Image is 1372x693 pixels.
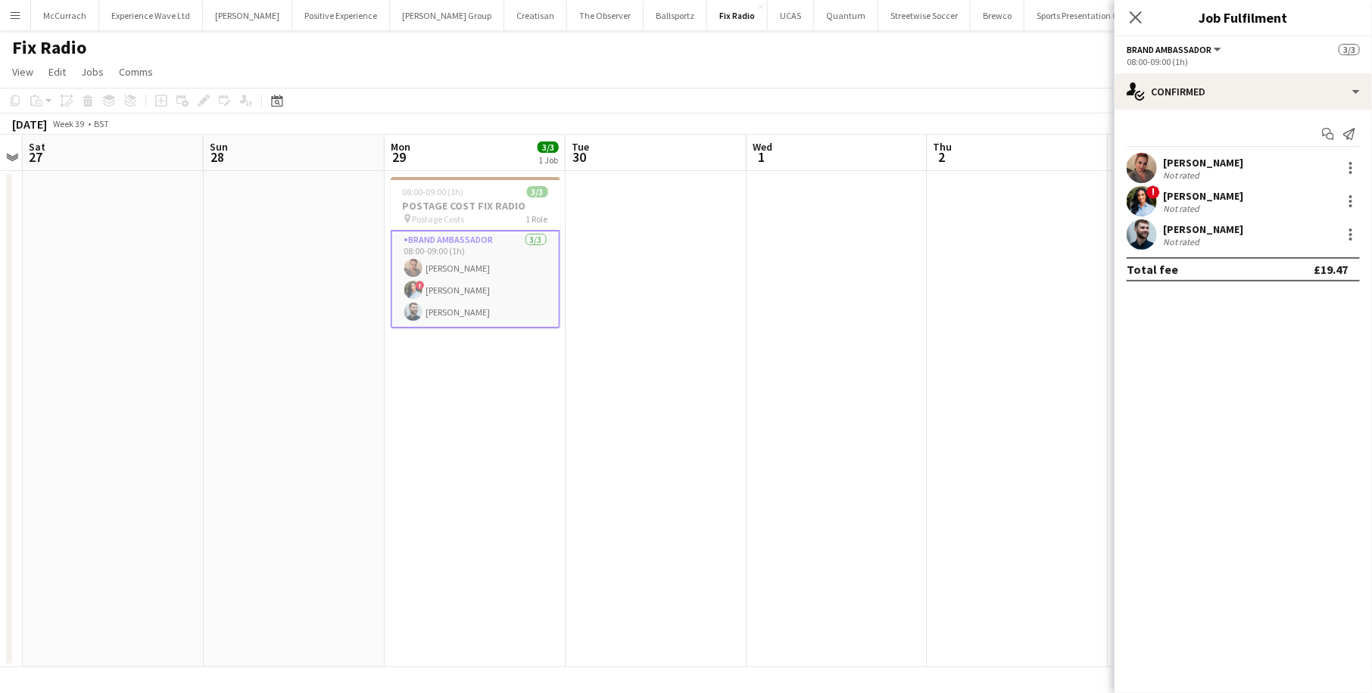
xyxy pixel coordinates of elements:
[1024,1,1135,30] button: Sports Presentation Co
[94,118,109,129] div: BST
[416,281,425,290] span: !
[210,140,228,154] span: Sun
[388,148,410,166] span: 29
[391,199,560,213] h3: POSTAGE COST FIX RADIO
[1115,8,1372,27] h3: Job Fulfilment
[391,140,410,154] span: Mon
[390,1,504,30] button: [PERSON_NAME] Group
[931,148,953,166] span: 2
[1163,169,1202,181] div: Not rated
[971,1,1024,30] button: Brewco
[391,177,560,328] app-job-card: 08:00-09:00 (1h)3/3POSTAGE COST FIX RADIO Postage Costs1 RoleBrand Ambassador3/308:00-09:00 (1h)[...
[413,213,465,225] span: Postage Costs
[292,1,390,30] button: Positive Experience
[1163,203,1202,214] div: Not rated
[1163,156,1243,169] div: [PERSON_NAME]
[75,62,110,82] a: Jobs
[6,62,39,82] a: View
[814,1,878,30] button: Quantum
[12,117,47,132] div: [DATE]
[113,62,159,82] a: Comms
[12,36,86,59] h1: Fix Radio
[526,213,548,225] span: 1 Role
[569,148,589,166] span: 30
[1339,44,1360,55] span: 3/3
[391,230,560,328] app-card-role: Brand Ambassador3/308:00-09:00 (1h)[PERSON_NAME]![PERSON_NAME][PERSON_NAME]
[48,65,66,79] span: Edit
[403,186,464,197] span: 08:00-09:00 (1h)
[572,140,589,154] span: Tue
[644,1,707,30] button: Ballsportz
[1115,73,1372,110] div: Confirmed
[753,140,772,154] span: Wed
[504,1,567,30] button: Creatisan
[538,141,559,153] span: 3/3
[1163,189,1243,203] div: [PERSON_NAME]
[81,65,104,79] span: Jobs
[768,1,814,30] button: UCAS
[207,148,228,166] span: 28
[934,140,953,154] span: Thu
[99,1,203,30] button: Experience Wave Ltd
[750,148,772,166] span: 1
[29,140,45,154] span: Sat
[50,118,88,129] span: Week 39
[1127,44,1211,55] span: Brand Ambassador
[1314,262,1348,277] div: £19.47
[27,148,45,166] span: 27
[707,1,768,30] button: Fix Radio
[1163,236,1202,247] div: Not rated
[31,1,99,30] button: McCurrach
[42,62,72,82] a: Edit
[1163,222,1243,236] div: [PERSON_NAME]
[567,1,644,30] button: The Observer
[1146,185,1160,199] span: !
[1112,148,1127,166] span: 3
[1127,262,1178,277] div: Total fee
[12,65,33,79] span: View
[538,154,558,166] div: 1 Job
[878,1,971,30] button: Streetwise Soccer
[203,1,292,30] button: [PERSON_NAME]
[527,186,548,197] span: 3/3
[1127,56,1360,67] div: 08:00-09:00 (1h)
[1127,44,1224,55] button: Brand Ambassador
[119,65,153,79] span: Comms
